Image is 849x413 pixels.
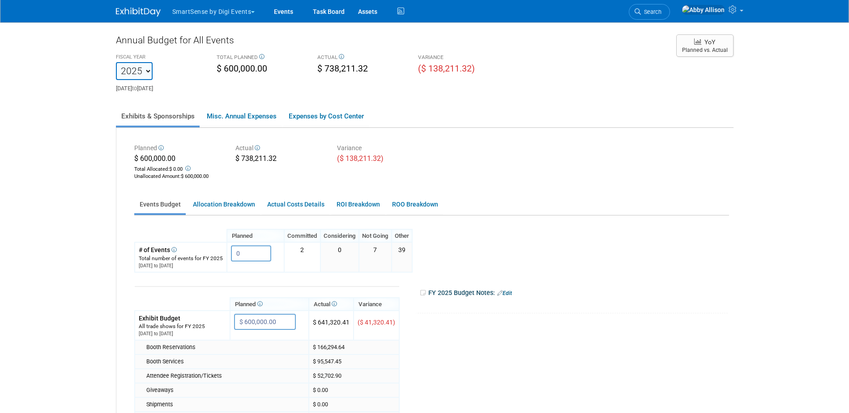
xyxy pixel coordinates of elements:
div: Shipments [146,400,305,409]
div: Planned [134,143,222,154]
div: Giveaways [146,386,305,394]
div: Booth Services [146,358,305,366]
div: Total Allocated: [134,164,222,173]
div: Attendee Registration/Tickets [146,372,305,380]
th: Considering [320,229,359,242]
span: ($ 138,211.32) [418,63,475,74]
td: 0 [320,242,359,272]
th: Committed [284,229,320,242]
td: $ 52,702.90 [309,369,399,383]
th: Other [392,229,412,242]
div: All trade shows for FY 2025 [139,323,226,330]
button: YoY Planned vs. Actual [676,34,734,57]
span: Unallocated Amount [134,173,179,179]
img: Abby Allison [682,5,725,15]
span: Search [641,8,661,15]
div: FISCAL YEAR [116,54,203,62]
td: 2 [284,242,320,272]
a: Exhibits & Sponsorships [116,107,200,126]
div: TOTAL PLANNED [217,54,304,63]
div: $ 738,211.32 [235,154,324,165]
th: Actual [309,298,354,311]
div: Exhibit Budget [139,314,226,323]
span: $ 0.00 [169,166,183,172]
td: $ 0.00 [309,383,399,397]
a: Misc. Annual Expenses [201,107,282,126]
span: $ 600,000.00 [181,173,209,179]
img: ExhibitDay [116,8,161,17]
th: Not Going [359,229,392,242]
th: Planned [227,229,284,242]
div: Annual Budget for All Events [116,34,667,51]
span: YoY [704,38,715,46]
div: Actual [235,143,324,154]
div: [DATE] to [DATE] [139,330,226,337]
div: # of Events [139,245,223,254]
th: Variance [354,298,399,311]
a: ROI Breakdown [331,196,385,213]
a: Allocation Breakdown [188,196,260,213]
div: VARIANCE [418,54,505,63]
span: $ 738,211.32 [317,63,368,74]
div: Variance [337,143,425,154]
td: $ 95,547.45 [309,354,399,369]
div: [DATE] [DATE] [116,80,203,93]
th: Planned [230,298,309,311]
td: 7 [359,242,392,272]
a: Actual Costs Details [262,196,329,213]
div: [DATE] to [DATE] [139,262,223,269]
span: to [132,85,137,92]
td: $ 166,294.64 [309,340,399,354]
a: Expenses by Cost Center [283,107,369,126]
td: 39 [392,242,412,272]
div: ACTUAL [317,54,405,63]
a: ROO Breakdown [387,196,443,213]
a: Search [629,4,670,20]
div: FY 2025 Budget Notes: [419,286,728,300]
div: Booth Reservations [146,343,305,351]
td: $ 641,320.41 [309,311,354,340]
td: $ 0.00 [309,397,399,412]
div: Total number of events for FY 2025 [139,255,223,262]
span: $ 600,000.00 [134,154,175,163]
a: Edit [497,290,512,296]
span: $ 600,000.00 [217,63,267,74]
span: ($ 41,320.41) [358,319,395,326]
a: Events Budget [134,196,186,213]
span: ($ 138,211.32) [337,154,384,163]
div: : [134,173,222,180]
